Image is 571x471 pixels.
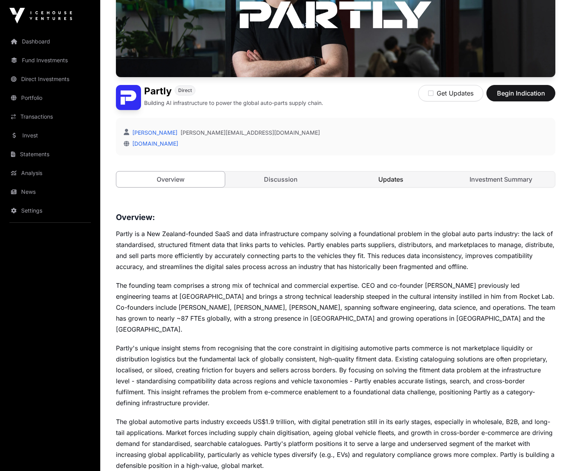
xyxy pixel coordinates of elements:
img: Partly [116,85,141,110]
button: Begin Indication [486,85,555,101]
a: Portfolio [6,89,94,106]
h3: Overview: [116,211,555,224]
a: Updates [336,171,445,187]
a: Invest [6,127,94,144]
p: The founding team comprises a strong mix of technical and commercial expertise. CEO and co-founde... [116,280,555,335]
a: [PERSON_NAME][EMAIL_ADDRESS][DOMAIN_NAME] [181,129,320,137]
a: [PERSON_NAME] [131,129,177,136]
p: Partly's unique insight stems from recognising that the core constraint in digitising automotive ... [116,343,555,408]
a: Analysis [6,164,94,182]
a: Discussion [226,171,335,187]
span: Begin Indication [496,88,546,98]
a: Statements [6,146,94,163]
a: Dashboard [6,33,94,50]
p: Building AI infrastructure to power the global auto-parts supply chain. [144,99,323,107]
a: Overview [116,171,225,188]
a: Investment Summary [446,171,555,187]
a: [DOMAIN_NAME] [129,140,178,147]
span: Direct [178,87,192,94]
a: Settings [6,202,94,219]
iframe: Chat Widget [532,433,571,471]
a: Fund Investments [6,52,94,69]
a: Begin Indication [486,93,555,101]
p: Partly is a New Zealand-founded SaaS and data infrastructure company solving a foundational probl... [116,228,555,272]
img: Icehouse Ventures Logo [9,8,72,23]
h1: Partly [144,85,172,97]
button: Get Updates [418,85,483,101]
a: News [6,183,94,200]
a: Direct Investments [6,70,94,88]
nav: Tabs [116,171,555,187]
p: The global automotive parts industry exceeds US$1.9 trillion, with digital penetration still in i... [116,416,555,471]
a: Transactions [6,108,94,125]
